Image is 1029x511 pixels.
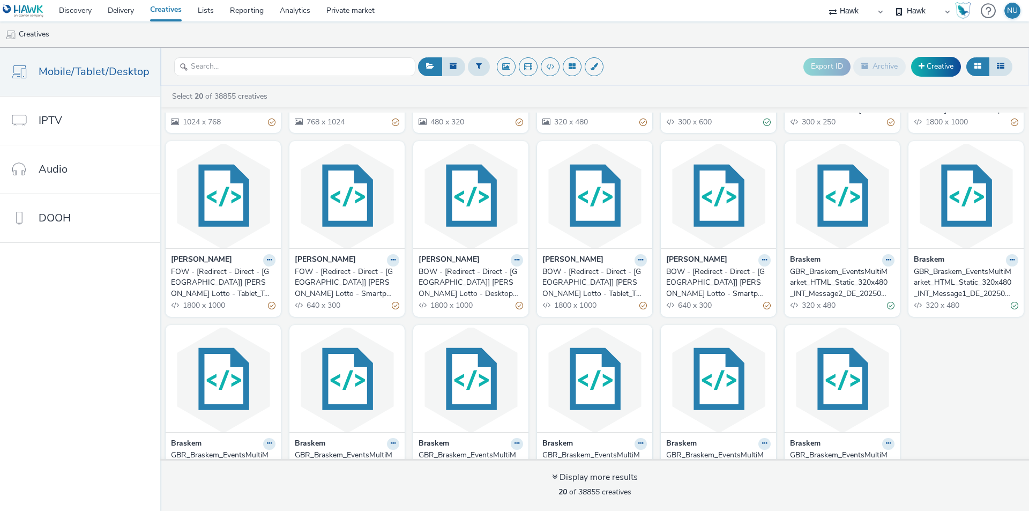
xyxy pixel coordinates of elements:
div: NU [1007,3,1018,19]
div: GBR_Braskem_EventsMultiMarket_HTML_Static_300x250_MPU_Message1_DE_20250908 [295,450,395,483]
div: Partially valid [268,116,275,128]
span: 768 x 1024 [305,117,345,127]
a: GBR_Braskem_EventsMultiMarket_HTML_Static_300x600_DMPU_Message2_DE_20250908 [419,450,523,483]
img: GBR_Braskem_EventsMultiMarket_HTML_Static_300x250_MPU_Message1_DE_20250908 visual [292,328,402,432]
span: IPTV [39,113,62,128]
img: BOW - [Redirect - Direct - UK] Allwyn Lotto - Smartphone_Thurs/Sat_(06cc7872)_08092025 visual [663,144,773,248]
div: Partially valid [639,116,647,128]
span: 640 x 300 [305,300,340,310]
div: GBR_Braskem_EventsMultiMarket_HTML_Static_320x480_INT_Message2_DE_20250908 [790,266,890,299]
span: Mobile/Tablet/Desktop [39,64,150,79]
strong: [PERSON_NAME] [295,254,356,266]
span: 320 x 480 [801,300,836,310]
a: Select of 38855 creatives [171,91,272,101]
img: FOW - [Redirect - Direct - UK] Allwyn Lotto - Tablet_Tues/Wed_(d96820ef)_08092025 visual [168,144,278,248]
div: Partially valid [516,116,523,128]
strong: Braskem [295,438,325,450]
img: GBR_Braskem_EventsMultiMarket_HTML_Static_320x480_INT_Message2_DE_20250908 visual [787,144,897,248]
strong: [PERSON_NAME] [171,254,232,266]
span: 640 x 300 [677,300,712,310]
div: FOW - [Redirect - Direct - [GEOGRAPHIC_DATA]] [PERSON_NAME] Lotto - Tablet_Tues/Wed_(d96820ef)_08... [171,266,271,299]
button: Grid [966,57,989,76]
img: mobile [5,29,16,40]
a: BOW - [Redirect - Direct - [GEOGRAPHIC_DATA]] [PERSON_NAME] Lotto - Tablet_Thurs/Sat_(d96820ef)_0... [542,266,647,299]
strong: Braskem [914,254,944,266]
input: Search... [174,57,415,76]
span: 1800 x 1000 [924,117,968,127]
div: Partially valid [639,300,647,312]
a: FOW - [Redirect - Direct - [GEOGRAPHIC_DATA]] [PERSON_NAME] Lotto - Smartphone_Tues/Wed_(06cc7872... [295,266,399,299]
button: Export ID [803,58,851,75]
div: Display more results [552,471,638,484]
a: GBR_Braskem_EventsMultiMarket_HTML_Static_320x50_Banner_Message1_DE_20250908 [790,450,894,483]
div: GBR_Braskem_EventsMultiMarket_HTML_Static_300x600_DMPU_Message2_DE_20250908 [419,450,519,483]
span: 1800 x 1000 [182,300,225,310]
div: Valid [887,300,894,312]
div: BOW - [Redirect - Direct - [GEOGRAPHIC_DATA]] [PERSON_NAME] Lotto - Tablet_Thurs/Sat_(d96820ef)_0... [542,266,643,299]
a: Creative [911,57,961,76]
span: 300 x 600 [677,117,712,127]
img: undefined Logo [3,4,44,18]
div: Partially valid [763,300,771,312]
div: GBR_Braskem_EventsMultiMarket_HTML_Static_320x50_Banner_Message1_DE_20250908 [790,450,890,483]
strong: Braskem [542,438,573,450]
div: Partially valid [1011,116,1018,128]
button: Archive [853,57,906,76]
strong: Braskem [666,438,697,450]
span: 320 x 480 [924,300,959,310]
strong: Braskem [419,438,449,450]
span: 1024 x 768 [182,117,221,127]
strong: 20 [558,487,567,497]
div: BOW - [Redirect - Direct - [GEOGRAPHIC_DATA]] [PERSON_NAME] Lotto - Smartphone_Thurs/Sat_(06cc787... [666,266,766,299]
a: Hawk Academy [955,2,975,19]
div: Partially valid [268,300,275,312]
div: Partially valid [392,116,399,128]
div: BOW - [Redirect - Direct - [GEOGRAPHIC_DATA]] [PERSON_NAME] Lotto - Desktop_Thurs/Sat_(defb2097)_... [419,266,519,299]
div: Partially valid [516,300,523,312]
img: Hawk Academy [955,2,971,19]
div: Valid [1011,300,1018,312]
div: GBR_Braskem_EventsMultiMarket_HTML_Static_300x250_MPU_Message2_DE_20250908 [171,450,271,483]
div: GBR_Braskem_EventsMultiMarket_HTML_Static_320x480_INT_Message1_DE_20250908 [914,266,1014,299]
a: BOW - [Redirect - Direct - [GEOGRAPHIC_DATA]] [PERSON_NAME] Lotto - Desktop_Thurs/Sat_(defb2097)_... [419,266,523,299]
span: DOOH [39,210,71,226]
strong: [PERSON_NAME] [542,254,603,266]
a: GBR_Braskem_EventsMultiMarket_HTML_Static_300x250_MPU_Message2_DE_20250908 [171,450,275,483]
img: FOW - [Redirect - Direct - UK] Allwyn Lotto - Smartphone_Tues/Wed_(06cc7872)_08092025 visual [292,144,402,248]
img: GBR_Braskem_EventsMultiMarket_HTML_Static_320x50_Banner_Message2_DE_20250908 visual [663,328,773,432]
img: GBR_Braskem_EventsMultiMarket_HTML_Static_300x250_MPU_Message2_DE_20250908 visual [168,328,278,432]
strong: 20 [195,91,203,101]
div: GBR_Braskem_EventsMultiMarket_HTML_Static_320x50_Banner_Message2_DE_20250908 [666,450,766,483]
img: GBR_Braskem_EventsMultiMarket_HTML_Static_300x600_DMPU_Message2_DE_20250908 visual [416,328,526,432]
img: GBR_Braskem_EventsMultiMarket_HTML_Static_320x480_INT_Message1_DE_20250908 visual [911,144,1021,248]
strong: Braskem [790,254,821,266]
a: GBR_Braskem_EventsMultiMarket_HTML_Static_300x600_DMPU_Message1_DE_20250908 [542,450,647,483]
div: Partially valid [392,300,399,312]
div: FOW - [Redirect - Direct - [GEOGRAPHIC_DATA]] [PERSON_NAME] Lotto - Smartphone_Tues/Wed_(06cc7872... [295,266,395,299]
span: 320 x 480 [553,117,588,127]
span: 300 x 250 [801,117,836,127]
a: GBR_Braskem_EventsMultiMarket_HTML_Static_300x250_MPU_Message1_DE_20250908 [295,450,399,483]
span: 1800 x 1000 [429,300,473,310]
span: Audio [39,161,68,177]
a: GBR_Braskem_EventsMultiMarket_HTML_Static_320x480_INT_Message2_DE_20250908 [790,266,894,299]
a: GBR_Braskem_EventsMultiMarket_HTML_Static_320x50_Banner_Message2_DE_20250908 [666,450,771,483]
strong: Braskem [171,438,202,450]
a: FOW - [Redirect - Direct - [GEOGRAPHIC_DATA]] [PERSON_NAME] Lotto - Tablet_Tues/Wed_(d96820ef)_08... [171,266,275,299]
a: GBR_Braskem_EventsMultiMarket_HTML_Static_320x480_INT_Message1_DE_20250908 [914,266,1018,299]
img: BOW - [Redirect - Direct - UK] Allwyn Lotto - Desktop_Thurs/Sat_(defb2097)_08092025 visual [416,144,526,248]
strong: [PERSON_NAME] [666,254,727,266]
span: 480 x 320 [429,117,464,127]
div: Partially valid [887,116,894,128]
div: GBR_Braskem_EventsMultiMarket_HTML_Static_300x600_DMPU_Message1_DE_20250908 [542,450,643,483]
img: GBR_Braskem_EventsMultiMarket_HTML_Static_300x600_DMPU_Message1_DE_20250908 visual [540,328,650,432]
img: BOW - [Redirect - Direct - UK] Allwyn Lotto - Tablet_Thurs/Sat_(d96820ef)_08092025 visual [540,144,650,248]
button: Table [989,57,1012,76]
span: 1800 x 1000 [553,300,596,310]
a: BOW - [Redirect - Direct - [GEOGRAPHIC_DATA]] [PERSON_NAME] Lotto - Smartphone_Thurs/Sat_(06cc787... [666,266,771,299]
span: of 38855 creatives [558,487,631,497]
strong: Braskem [790,438,821,450]
strong: [PERSON_NAME] [419,254,480,266]
img: GBR_Braskem_EventsMultiMarket_HTML_Static_320x50_Banner_Message1_DE_20250908 visual [787,328,897,432]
